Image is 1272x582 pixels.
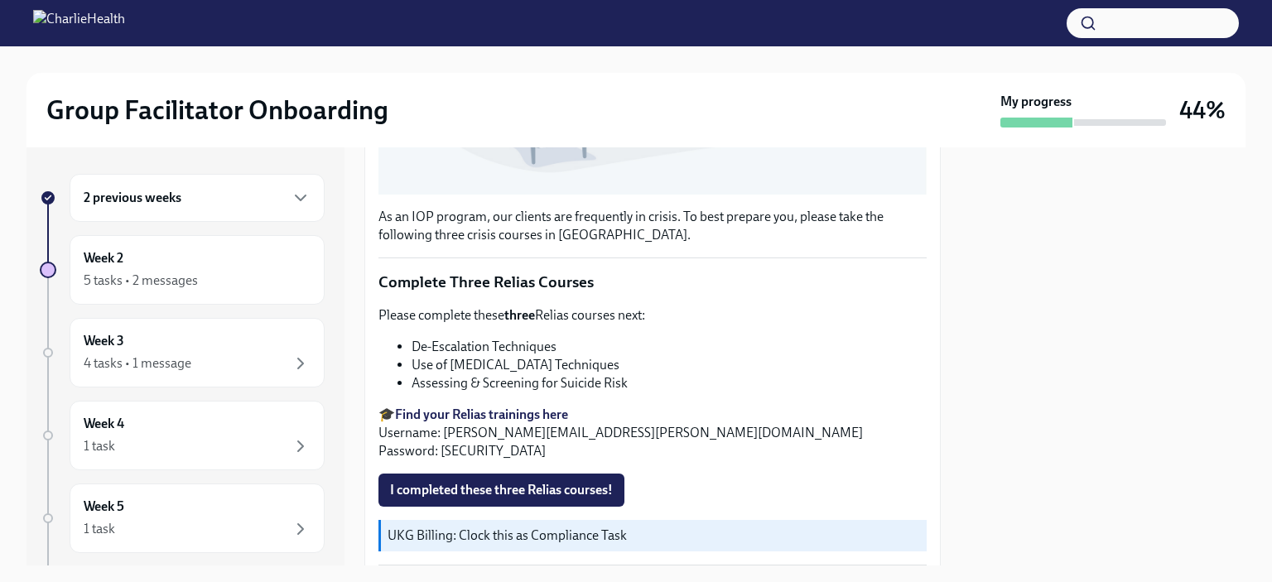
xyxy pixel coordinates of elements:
[84,354,191,373] div: 4 tasks • 1 message
[504,307,535,323] strong: three
[40,318,325,387] a: Week 34 tasks • 1 message
[84,415,124,433] h6: Week 4
[412,356,927,374] li: Use of [MEDICAL_DATA] Techniques
[40,235,325,305] a: Week 25 tasks • 2 messages
[70,174,325,222] div: 2 previous weeks
[378,474,624,507] button: I completed these three Relias courses!
[378,406,927,460] p: 🎓 Username: [PERSON_NAME][EMAIL_ADDRESS][PERSON_NAME][DOMAIN_NAME] Password: [SECURITY_DATA]
[84,249,123,267] h6: Week 2
[412,374,927,392] li: Assessing & Screening for Suicide Risk
[84,332,124,350] h6: Week 3
[40,401,325,470] a: Week 41 task
[1000,93,1072,111] strong: My progress
[395,406,568,422] a: Find your Relias trainings here
[33,10,125,36] img: CharlieHealth
[378,306,927,325] p: Please complete these Relias courses next:
[46,94,388,127] h2: Group Facilitator Onboarding
[388,527,920,545] p: UKG Billing: Clock this as Compliance Task
[84,498,124,516] h6: Week 5
[378,272,927,293] p: Complete Three Relias Courses
[390,482,613,498] span: I completed these three Relias courses!
[1179,95,1226,125] h3: 44%
[412,338,927,356] li: De-Escalation Techniques
[40,483,325,553] a: Week 51 task
[84,520,115,538] div: 1 task
[378,208,927,244] p: As an IOP program, our clients are frequently in crisis. To best prepare you, please take the fol...
[84,272,198,290] div: 5 tasks • 2 messages
[84,189,181,207] h6: 2 previous weeks
[84,437,115,455] div: 1 task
